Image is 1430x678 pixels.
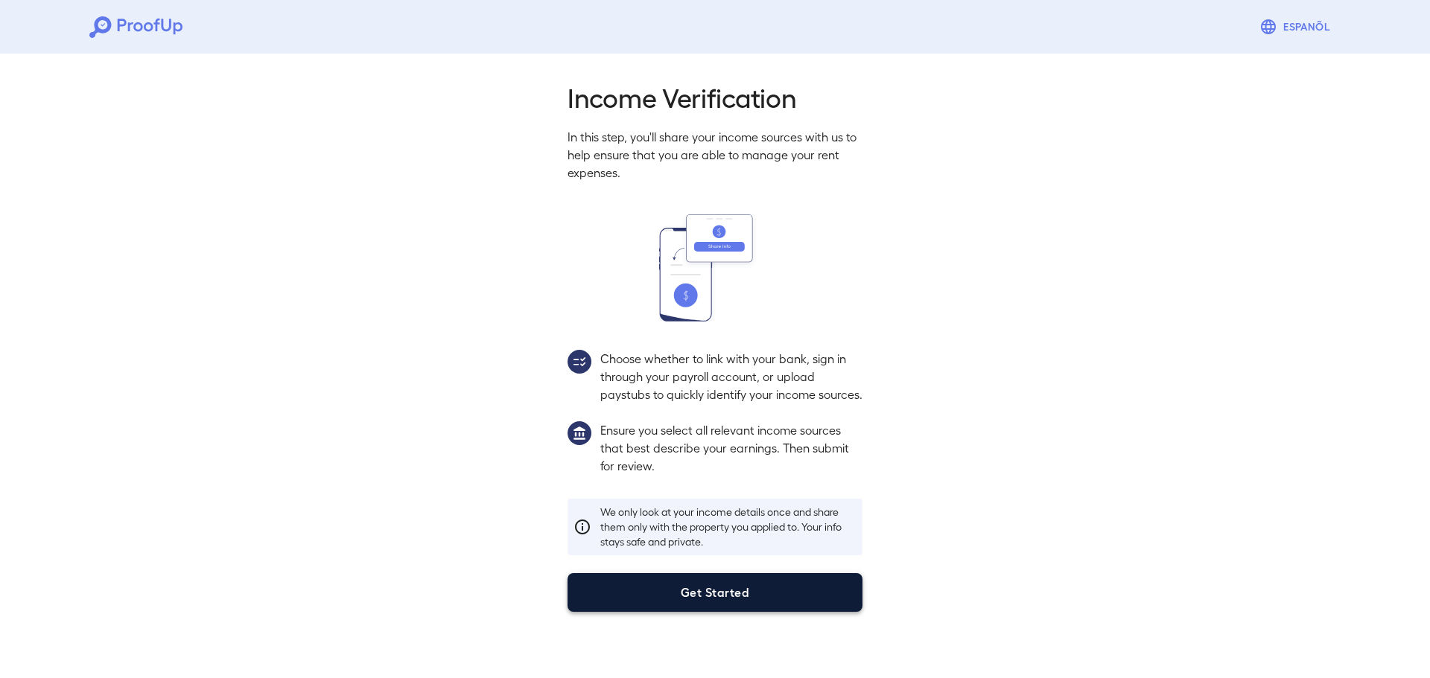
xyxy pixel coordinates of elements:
[600,505,857,549] p: We only look at your income details once and share them only with the property you applied to. Yo...
[1253,12,1341,42] button: Espanõl
[568,421,591,445] img: group1.svg
[568,128,862,182] p: In this step, you'll share your income sources with us to help ensure that you are able to manage...
[568,350,591,374] img: group2.svg
[659,214,771,322] img: transfer_money.svg
[600,421,862,475] p: Ensure you select all relevant income sources that best describe your earnings. Then submit for r...
[568,573,862,612] button: Get Started
[568,80,862,113] h2: Income Verification
[600,350,862,403] p: Choose whether to link with your bank, sign in through your payroll account, or upload paystubs t...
